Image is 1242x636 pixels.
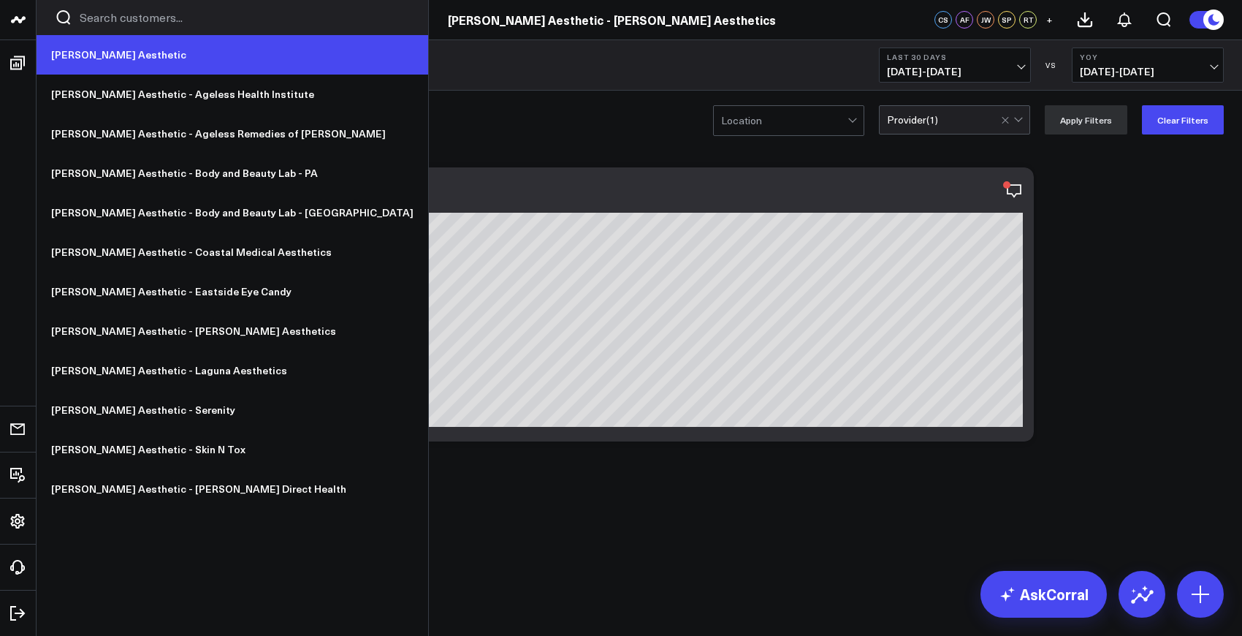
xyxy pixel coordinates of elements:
a: AskCorral [980,571,1107,618]
a: [PERSON_NAME] Aesthetic - Body and Beauty Lab - PA [37,154,428,193]
a: [PERSON_NAME] Aesthetic - Skin N Tox [37,430,428,469]
div: RT [1019,11,1037,29]
b: Last 30 Days [887,53,1023,61]
button: Last 30 Days[DATE]-[DATE] [879,48,1031,83]
span: [DATE] - [DATE] [887,66,1023,77]
div: JW [977,11,994,29]
a: [PERSON_NAME] Aesthetic - Laguna Aesthetics [37,351,428,390]
a: [PERSON_NAME] Aesthetic - Serenity [37,390,428,430]
b: YoY [1080,53,1216,61]
a: [PERSON_NAME] Aesthetic - [PERSON_NAME] Aesthetics [37,311,428,351]
div: AF [956,11,973,29]
a: [PERSON_NAME] Aesthetic - Body and Beauty Lab - [GEOGRAPHIC_DATA] [37,193,428,232]
div: CS [934,11,952,29]
div: VS [1038,61,1064,69]
div: SP [998,11,1016,29]
a: [PERSON_NAME] Aesthetic - Ageless Remedies of [PERSON_NAME] [37,114,428,154]
a: [PERSON_NAME] Aesthetic - Coastal Medical Aesthetics [37,232,428,272]
button: YoY[DATE]-[DATE] [1072,48,1224,83]
span: + [1046,15,1053,25]
button: Clear Filters [1142,105,1224,135]
a: [PERSON_NAME] Aesthetic - [PERSON_NAME] Aesthetics [448,12,776,28]
button: + [1040,11,1058,29]
div: Provider ( 1 ) [887,114,938,126]
button: Apply Filters [1045,105,1127,135]
a: [PERSON_NAME] Aesthetic [37,35,428,75]
button: Search customers button [55,9,72,26]
a: [PERSON_NAME] Aesthetic - Eastside Eye Candy [37,272,428,311]
a: [PERSON_NAME] Aesthetic - Ageless Health Institute [37,75,428,114]
a: [PERSON_NAME] Aesthetic - [PERSON_NAME] Direct Health [37,469,428,509]
span: [DATE] - [DATE] [1080,66,1216,77]
input: Search customers input [80,10,410,26]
